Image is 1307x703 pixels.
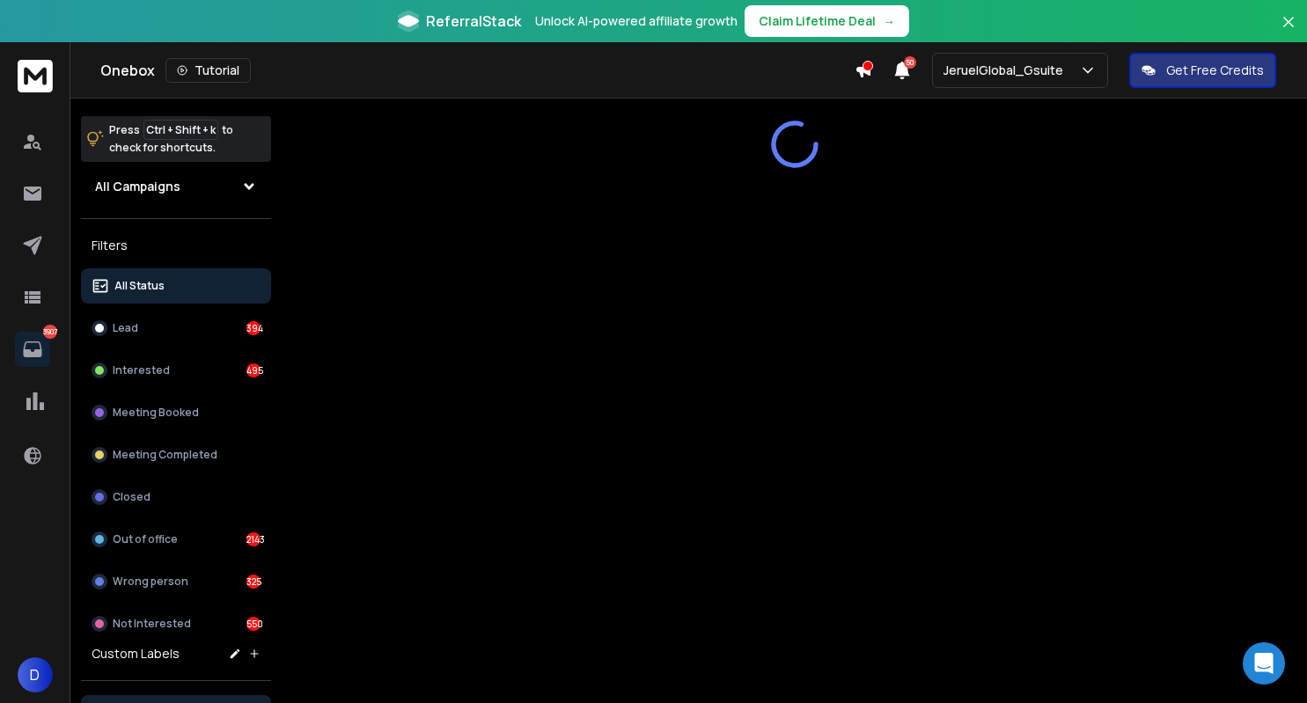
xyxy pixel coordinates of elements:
[1243,642,1285,685] div: Open Intercom Messenger
[165,58,251,83] button: Tutorial
[143,120,218,140] span: Ctrl + Shift + k
[944,62,1070,79] p: JeruelGlobal_Gsuite
[81,268,271,304] button: All Status
[246,363,261,377] div: 495
[81,606,271,641] button: Not Interested550
[246,532,261,546] div: 2143
[1166,62,1264,79] p: Get Free Credits
[100,58,855,83] div: Onebox
[904,56,916,69] span: 50
[113,490,151,504] p: Closed
[18,657,53,692] button: D
[15,332,50,367] a: 3907
[43,325,57,339] p: 3907
[81,169,271,204] button: All Campaigns
[81,353,271,388] button: Interested495
[81,480,271,515] button: Closed
[113,575,188,589] p: Wrong person
[745,5,909,37] button: Claim Lifetime Deal→
[81,395,271,430] button: Meeting Booked
[113,617,191,631] p: Not Interested
[246,575,261,589] div: 325
[883,12,895,30] span: →
[1129,53,1276,88] button: Get Free Credits
[113,448,217,462] p: Meeting Completed
[246,617,261,631] div: 550
[113,363,170,377] p: Interested
[113,406,199,420] p: Meeting Booked
[246,321,261,335] div: 394
[535,12,738,30] p: Unlock AI-powered affiliate growth
[109,121,233,157] p: Press to check for shortcuts.
[81,233,271,258] h3: Filters
[81,311,271,346] button: Lead394
[1277,11,1300,53] button: Close banner
[113,532,178,546] p: Out of office
[114,279,165,293] p: All Status
[426,11,521,32] span: ReferralStack
[113,321,138,335] p: Lead
[81,522,271,557] button: Out of office2143
[81,564,271,599] button: Wrong person325
[81,437,271,472] button: Meeting Completed
[95,178,180,195] h1: All Campaigns
[92,645,180,663] h3: Custom Labels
